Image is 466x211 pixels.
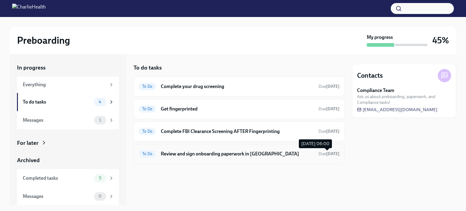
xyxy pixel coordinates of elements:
[319,151,339,156] span: Due
[17,77,119,93] a: Everything
[319,83,339,89] span: October 21st, 2025 06:00
[12,4,46,13] img: CharlieHealth
[161,128,314,135] h6: Complete FBI Clearance Screening AFTER Fingerprinting
[23,99,92,105] div: To do tasks
[133,64,162,72] h5: To do tasks
[139,129,156,134] span: To Do
[17,111,119,129] a: Messages1
[161,83,314,90] h6: Complete your drug screening
[95,176,105,180] span: 5
[139,82,339,91] a: To DoComplete your drug screeningDue[DATE]
[139,104,339,114] a: To DoGet fingerprintedDue[DATE]
[95,194,105,199] span: 0
[17,156,119,164] a: Archived
[17,34,70,46] h2: Preboarding
[139,107,156,111] span: To Do
[319,129,339,134] span: Due
[357,107,437,113] a: [EMAIL_ADDRESS][DOMAIN_NAME]
[17,64,119,72] a: In progress
[23,117,92,124] div: Messages
[357,94,451,105] span: Ask us about preboarding, paperwork, and Compliance tasks!
[326,129,339,134] strong: [DATE]
[139,84,156,89] span: To Do
[139,149,339,159] a: To DoReview and sign onboarding paperwork in [GEOGRAPHIC_DATA]Due[DATE]
[95,100,105,104] span: 4
[17,139,119,147] a: For later
[319,106,339,111] span: Due
[17,93,119,111] a: To do tasks4
[17,139,39,147] div: For later
[367,34,393,41] strong: My progress
[23,193,92,200] div: Messages
[357,71,383,80] h4: Contacts
[432,35,449,46] h3: 45%
[139,151,156,156] span: To Do
[319,106,339,112] span: October 21st, 2025 06:00
[96,118,105,122] span: 1
[23,175,92,182] div: Completed tasks
[326,151,339,156] strong: [DATE]
[161,106,314,112] h6: Get fingerprinted
[326,106,339,111] strong: [DATE]
[17,169,119,187] a: Completed tasks5
[319,84,339,89] span: Due
[23,81,106,88] div: Everything
[326,84,339,89] strong: [DATE]
[139,127,339,136] a: To DoComplete FBI Clearance Screening AFTER FingerprintingDue[DATE]
[161,151,314,157] h6: Review and sign onboarding paperwork in [GEOGRAPHIC_DATA]
[319,128,339,134] span: October 24th, 2025 06:00
[17,187,119,206] a: Messages0
[357,87,394,94] strong: Compliance Team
